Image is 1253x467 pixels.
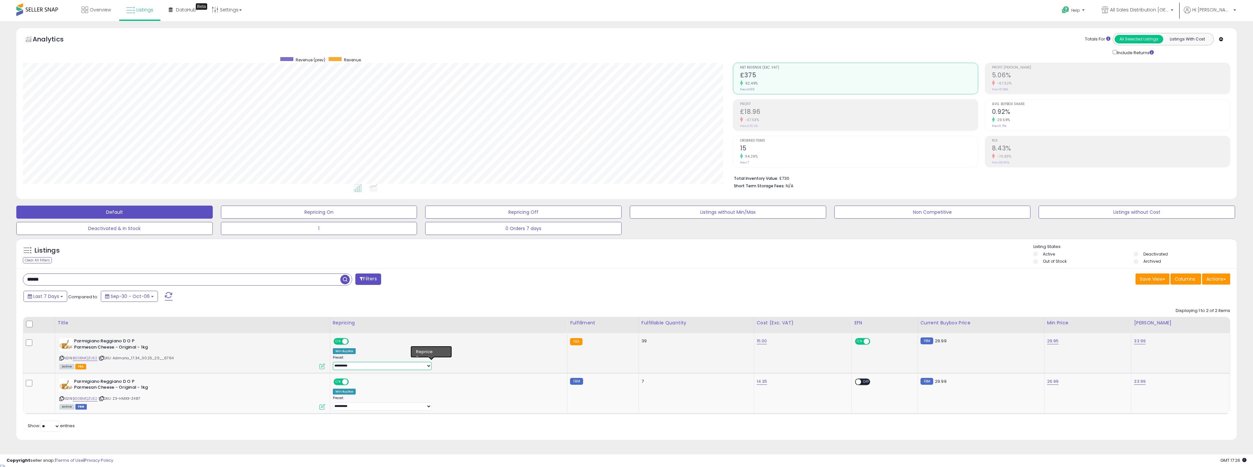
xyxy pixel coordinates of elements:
[995,154,1012,159] small: -70.83%
[33,35,76,45] h5: Analytics
[16,222,213,235] button: Deactivated & In Stock
[740,87,754,91] small: Prev: £195
[58,319,327,326] div: Title
[101,291,158,302] button: Sep-30 - Oct-06
[1057,1,1091,21] a: Help
[935,378,947,384] span: 29.99
[73,396,98,401] a: B00BMQZUE2
[1061,6,1070,14] i: Get Help
[296,57,325,63] span: Revenue (prev)
[630,206,826,219] button: Listings without Min/Max
[992,71,1230,80] h2: 5.06%
[642,338,749,344] div: 39
[333,355,563,370] div: Preset:
[757,338,767,344] a: 15.00
[1039,206,1235,219] button: Listings without Cost
[734,183,785,189] b: Short Term Storage Fees:
[59,379,325,409] div: ASIN:
[1175,276,1195,282] span: Columns
[992,161,1009,164] small: Prev: 28.90%
[920,337,933,344] small: FBM
[23,291,67,302] button: Last 7 Days
[992,124,1006,128] small: Prev: 0.71%
[333,348,356,354] div: Win BuyBox
[176,7,196,13] span: DataHub
[1134,378,1146,385] a: 33.99
[221,222,417,235] button: 1
[59,338,72,351] img: 31-WO4kIazL._SL40_.jpg
[1192,7,1231,13] span: Hi [PERSON_NAME]
[35,246,60,255] h5: Listings
[992,87,1008,91] small: Prev: 15.58%
[99,396,140,401] span: | SKU: Z3-HMXX-Z487
[1047,378,1059,385] a: 26.99
[740,161,749,164] small: Prev: 7
[1202,273,1230,285] button: Actions
[16,206,213,219] button: Default
[425,206,622,219] button: Repricing Off
[757,378,767,385] a: 14.35
[1134,338,1146,344] a: 33.99
[74,338,153,352] b: Parmigiano Reggiano D O P Parmesan Cheese - Original - 1kg
[59,379,72,392] img: 31-WO4kIazL._SL40_.jpg
[333,396,563,411] div: Preset:
[757,319,849,326] div: Cost (Exc. VAT)
[1085,36,1110,42] div: Totals For
[333,319,565,326] div: Repricing
[425,222,622,235] button: 0 Orders 7 days
[570,319,636,326] div: Fulfillment
[642,379,749,384] div: 7
[59,364,74,369] span: All listings currently available for purchase on Amazon
[935,338,947,344] span: 29.99
[854,319,915,326] div: EFN
[74,379,153,392] b: Parmigiano Reggiano D O P Parmesan Cheese - Original - 1kg
[1170,273,1201,285] button: Columns
[1047,338,1059,344] a: 29.95
[1176,308,1230,314] div: Displaying 1 to 2 of 2 items
[85,457,113,463] a: Privacy Policy
[1143,258,1161,264] label: Archived
[73,355,98,361] a: B00BMQZUE2
[786,183,794,189] span: N/A
[344,57,361,63] span: Revenue
[348,339,358,344] span: OFF
[856,339,864,344] span: ON
[1033,244,1236,250] p: Listing States:
[111,293,150,300] span: Sep-30 - Oct-06
[28,423,75,429] span: Show: entries
[59,404,74,410] span: All listings currently available for purchase on Amazon
[136,7,153,13] span: Listings
[334,379,342,384] span: ON
[7,457,30,463] strong: Copyright
[992,145,1230,153] h2: 8.43%
[1115,35,1163,43] button: All Selected Listings
[7,458,113,464] div: seller snap | |
[743,154,758,159] small: 114.29%
[221,206,417,219] button: Repricing On
[23,257,52,263] div: Clear All Filters
[995,81,1012,86] small: -67.52%
[348,379,358,384] span: OFF
[75,364,86,369] span: FBA
[834,206,1031,219] button: Non Competitive
[99,355,174,361] span: | SKU: Adimaria_17.34_30.25_20__6764
[1110,7,1169,13] span: All Sales Distribution [GEOGRAPHIC_DATA]
[992,102,1230,106] span: Avg. Buybox Share
[1134,319,1227,326] div: [PERSON_NAME]
[56,457,84,463] a: Terms of Use
[920,378,933,385] small: FBM
[920,319,1042,326] div: Current Buybox Price
[196,3,207,10] div: Tooltip anchor
[642,319,751,326] div: Fulfillable Quantity
[869,339,880,344] span: OFF
[734,174,1225,182] li: £730
[1136,273,1169,285] button: Save View
[1220,457,1246,463] span: 2025-10-14 17:26 GMT
[743,117,759,122] small: -37.53%
[995,117,1010,122] small: 29.58%
[90,7,111,13] span: Overview
[1108,49,1162,56] div: Include Returns
[355,273,381,285] button: Filters
[334,339,342,344] span: ON
[734,176,778,181] b: Total Inventory Value:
